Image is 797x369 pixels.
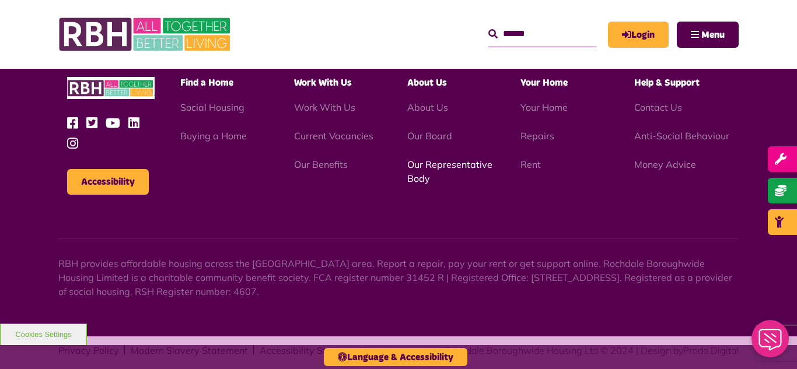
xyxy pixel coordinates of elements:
a: Our Representative Body [407,159,492,184]
a: Your Home [520,101,568,113]
button: Accessibility [67,169,149,195]
p: RBH provides affordable housing across the [GEOGRAPHIC_DATA] area. Report a repair, pay your rent... [58,256,739,298]
a: Rent [520,159,541,170]
span: Work With Us [294,78,352,87]
a: Repairs [520,130,554,142]
span: Help & Support [634,78,700,87]
a: Current Vacancies [294,130,373,142]
button: Navigation [677,22,739,48]
a: About Us [407,101,448,113]
span: Find a Home [180,78,233,87]
a: MyRBH [608,22,669,48]
a: Work With Us [294,101,355,113]
a: Money Advice [634,159,696,170]
a: Buying a Home [180,130,247,142]
span: Menu [701,30,725,40]
span: About Us [407,78,447,87]
a: Social Housing - open in a new tab [180,101,244,113]
input: Search [488,22,596,47]
div: Rochdale Boroughwide Housing Ltd © 2024 | Design by [445,343,739,357]
button: Language & Accessibility [324,348,467,366]
img: RBH [67,77,155,100]
a: Our Benefits [294,159,348,170]
iframe: Netcall Web Assistant for live chat [744,317,797,369]
span: Your Home [520,78,568,87]
a: Our Board [407,130,452,142]
a: Anti-Social Behaviour [634,130,729,142]
a: Contact Us [634,101,682,113]
img: RBH [58,12,233,57]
